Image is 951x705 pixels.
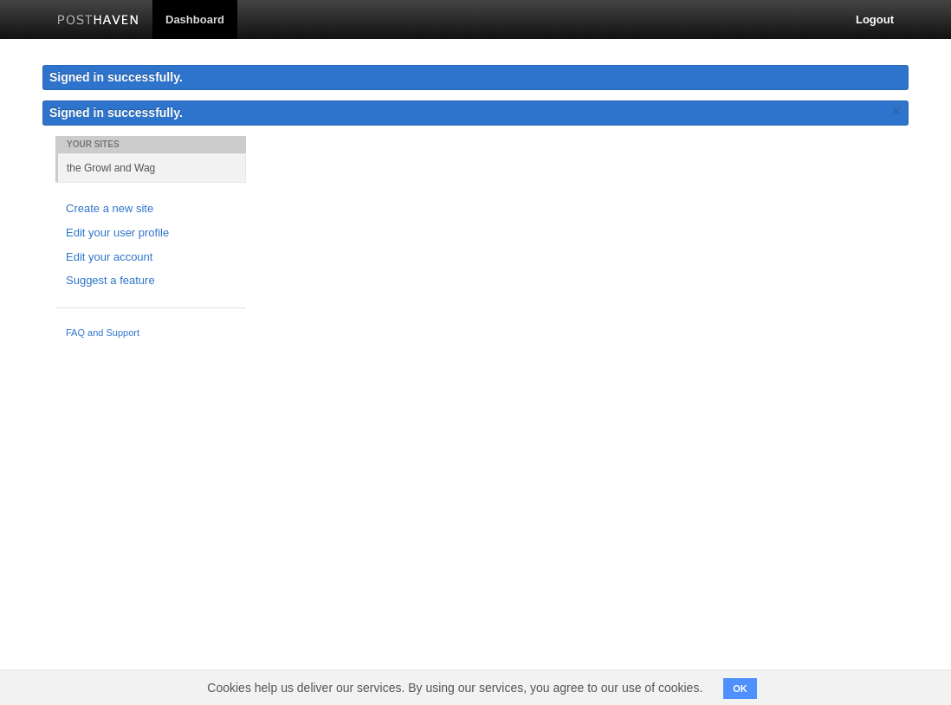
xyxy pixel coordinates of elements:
[723,678,757,699] button: OK
[57,15,139,28] img: Posthaven-bar
[55,136,246,153] li: Your Sites
[190,670,720,705] span: Cookies help us deliver our services. By using our services, you agree to our use of cookies.
[66,200,236,218] a: Create a new site
[66,326,236,341] a: FAQ and Support
[42,65,909,90] div: Signed in successfully.
[66,272,236,290] a: Suggest a feature
[66,249,236,267] a: Edit your account
[58,153,246,182] a: the Growl and Wag
[889,100,904,122] a: ×
[49,106,183,120] span: Signed in successfully.
[66,224,236,243] a: Edit your user profile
